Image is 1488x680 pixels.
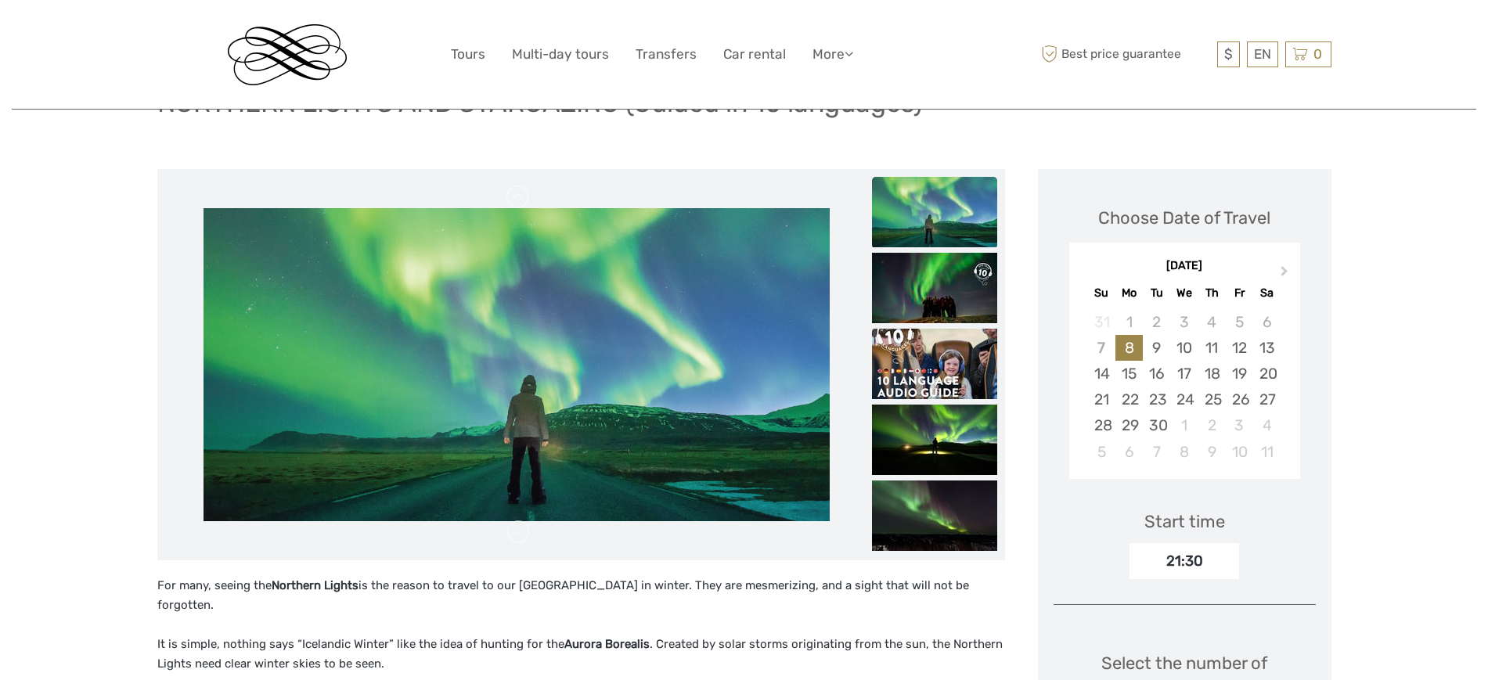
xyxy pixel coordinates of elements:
[1143,361,1170,387] div: Choose Tuesday, September 16th, 2025
[1253,282,1281,304] div: Sa
[1143,335,1170,361] div: Choose Tuesday, September 9th, 2025
[872,405,997,475] img: 801ee5df92de4e63bafe41904be3b9d1_slider_thumbnail.jpg
[872,177,997,247] img: 5c947654252f4bed940349569678c5ef_slider_thumbnail.jpeg
[22,27,177,40] p: We're away right now. Please check back later!
[723,43,786,66] a: Car rental
[180,24,199,43] button: Open LiveChat chat widget
[1226,335,1253,361] div: Choose Friday, September 12th, 2025
[1088,335,1115,361] div: Not available Sunday, September 7th, 2025
[1170,335,1198,361] div: Choose Wednesday, September 10th, 2025
[1143,412,1170,438] div: Choose Tuesday, September 30th, 2025
[1074,309,1295,465] div: month 2025-09
[1253,412,1281,438] div: Choose Saturday, October 4th, 2025
[1226,439,1253,465] div: Choose Friday, October 10th, 2025
[1115,387,1143,412] div: Choose Monday, September 22nd, 2025
[1226,387,1253,412] div: Choose Friday, September 26th, 2025
[1144,509,1225,534] div: Start time
[1170,282,1198,304] div: We
[1088,439,1115,465] div: Choose Sunday, October 5th, 2025
[872,329,997,399] img: c6cf50144a844480b2eb6c88f1f3a4ad_slider_thumbnail.jpg
[157,576,1005,616] p: For many, seeing the is the reason to travel to our [GEOGRAPHIC_DATA] in winter. They are mesmeri...
[451,43,485,66] a: Tours
[1088,309,1115,335] div: Not available Sunday, August 31st, 2025
[1115,335,1143,361] div: Choose Monday, September 8th, 2025
[1198,361,1226,387] div: Choose Thursday, September 18th, 2025
[1088,412,1115,438] div: Choose Sunday, September 28th, 2025
[1226,309,1253,335] div: Not available Friday, September 5th, 2025
[1226,282,1253,304] div: Fr
[1143,309,1170,335] div: Not available Tuesday, September 2nd, 2025
[1311,46,1324,62] span: 0
[1198,412,1226,438] div: Choose Thursday, October 2nd, 2025
[1170,361,1198,387] div: Choose Wednesday, September 17th, 2025
[1224,46,1233,62] span: $
[1115,309,1143,335] div: Not available Monday, September 1st, 2025
[636,43,697,66] a: Transfers
[1088,282,1115,304] div: Su
[272,578,358,592] strong: Northern Lights
[1198,387,1226,412] div: Choose Thursday, September 25th, 2025
[872,480,997,551] img: a013ade79bd94d7d873adae2ef5e0eac_slider_thumbnail.jpg
[1143,282,1170,304] div: Tu
[1130,543,1239,579] div: 21:30
[1170,439,1198,465] div: Choose Wednesday, October 8th, 2025
[1098,206,1270,230] div: Choose Date of Travel
[1038,41,1213,67] span: Best price guarantee
[1274,262,1299,287] button: Next Month
[204,208,830,521] img: 5c947654252f4bed940349569678c5ef_main_slider.jpeg
[1198,309,1226,335] div: Not available Thursday, September 4th, 2025
[1088,361,1115,387] div: Choose Sunday, September 14th, 2025
[1170,309,1198,335] div: Not available Wednesday, September 3rd, 2025
[564,637,650,651] strong: Aurora Borealis
[1088,387,1115,412] div: Choose Sunday, September 21st, 2025
[1115,282,1143,304] div: Mo
[512,43,609,66] a: Multi-day tours
[228,24,347,85] img: Reykjavik Residence
[1170,412,1198,438] div: Choose Wednesday, October 1st, 2025
[1170,387,1198,412] div: Choose Wednesday, September 24th, 2025
[1143,439,1170,465] div: Choose Tuesday, October 7th, 2025
[1115,412,1143,438] div: Choose Monday, September 29th, 2025
[1253,439,1281,465] div: Choose Saturday, October 11th, 2025
[1226,412,1253,438] div: Choose Friday, October 3rd, 2025
[872,253,997,323] img: 5e34aedebba6475fb34ff0293a368ba2_slider_thumbnail.jpg
[1069,258,1300,275] div: [DATE]
[1247,41,1278,67] div: EN
[1198,335,1226,361] div: Choose Thursday, September 11th, 2025
[1253,309,1281,335] div: Not available Saturday, September 6th, 2025
[1115,439,1143,465] div: Choose Monday, October 6th, 2025
[812,43,853,66] a: More
[157,635,1005,675] p: It is simple, nothing says “Icelandic Winter” like the idea of hunting for the . Created by solar...
[1143,387,1170,412] div: Choose Tuesday, September 23rd, 2025
[1198,282,1226,304] div: Th
[1226,361,1253,387] div: Choose Friday, September 19th, 2025
[1115,361,1143,387] div: Choose Monday, September 15th, 2025
[1198,439,1226,465] div: Choose Thursday, October 9th, 2025
[1253,335,1281,361] div: Choose Saturday, September 13th, 2025
[1253,361,1281,387] div: Choose Saturday, September 20th, 2025
[1253,387,1281,412] div: Choose Saturday, September 27th, 2025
